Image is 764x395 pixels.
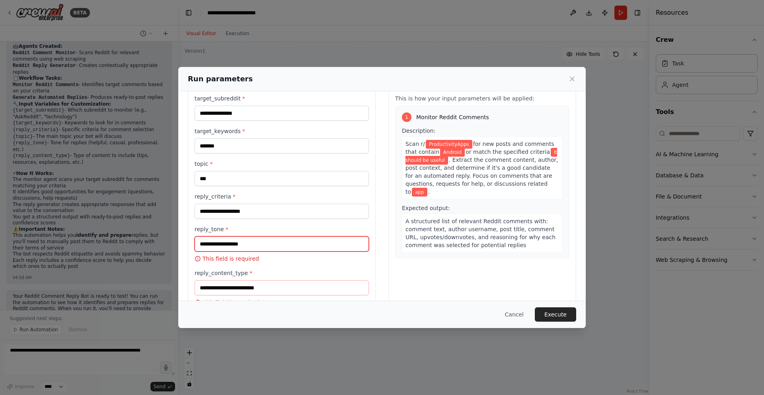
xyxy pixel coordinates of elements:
span: Description: [402,128,435,134]
span: Variable: topic [412,188,427,197]
span: Monitor Reddit Comments [416,113,489,121]
p: This field is required [195,255,369,263]
span: . [428,189,430,195]
span: Variable: reply_criteria [405,148,557,165]
p: This is how your input parameters will be applied: [395,94,569,102]
label: target_keywords [195,127,369,135]
p: This field is required [195,299,369,307]
button: Execute [535,307,576,322]
span: for new posts and comments that contain [405,141,554,155]
label: reply_tone [195,225,369,233]
div: 1 [402,112,411,122]
label: target_subreddit [195,94,369,102]
span: Variable: target_keywords [440,148,465,157]
span: Variable: target_subreddit [426,140,472,149]
label: reply_criteria [195,193,369,200]
span: Scan r/ [405,141,425,147]
h2: Run parameters [188,73,253,85]
span: Expected output: [402,205,450,211]
label: topic [195,160,369,168]
span: or match the specified criteria [466,149,550,155]
button: Cancel [499,307,530,322]
label: reply_content_type [195,269,369,277]
span: A structured list of relevant Reddit comments with: comment text, author username, post title, co... [405,218,555,248]
span: . Extract the comment content, author, post context, and determine if it's a good candidate for a... [405,157,558,195]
